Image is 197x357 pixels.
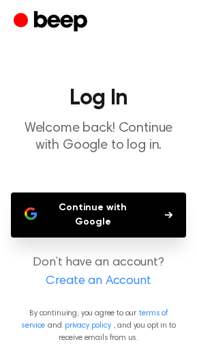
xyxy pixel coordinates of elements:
a: Beep [14,9,91,35]
h1: Log In [11,87,186,109]
button: Continue with Google [11,192,186,238]
p: Don’t have an account? [11,254,186,291]
p: Welcome back! Continue with Google to log in. [11,120,186,154]
a: Create an Account [14,272,183,291]
p: By continuing, you agree to our and , and you opt in to receive emails from us. [11,307,186,344]
a: terms of service [21,309,167,330]
a: privacy policy [65,322,111,330]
